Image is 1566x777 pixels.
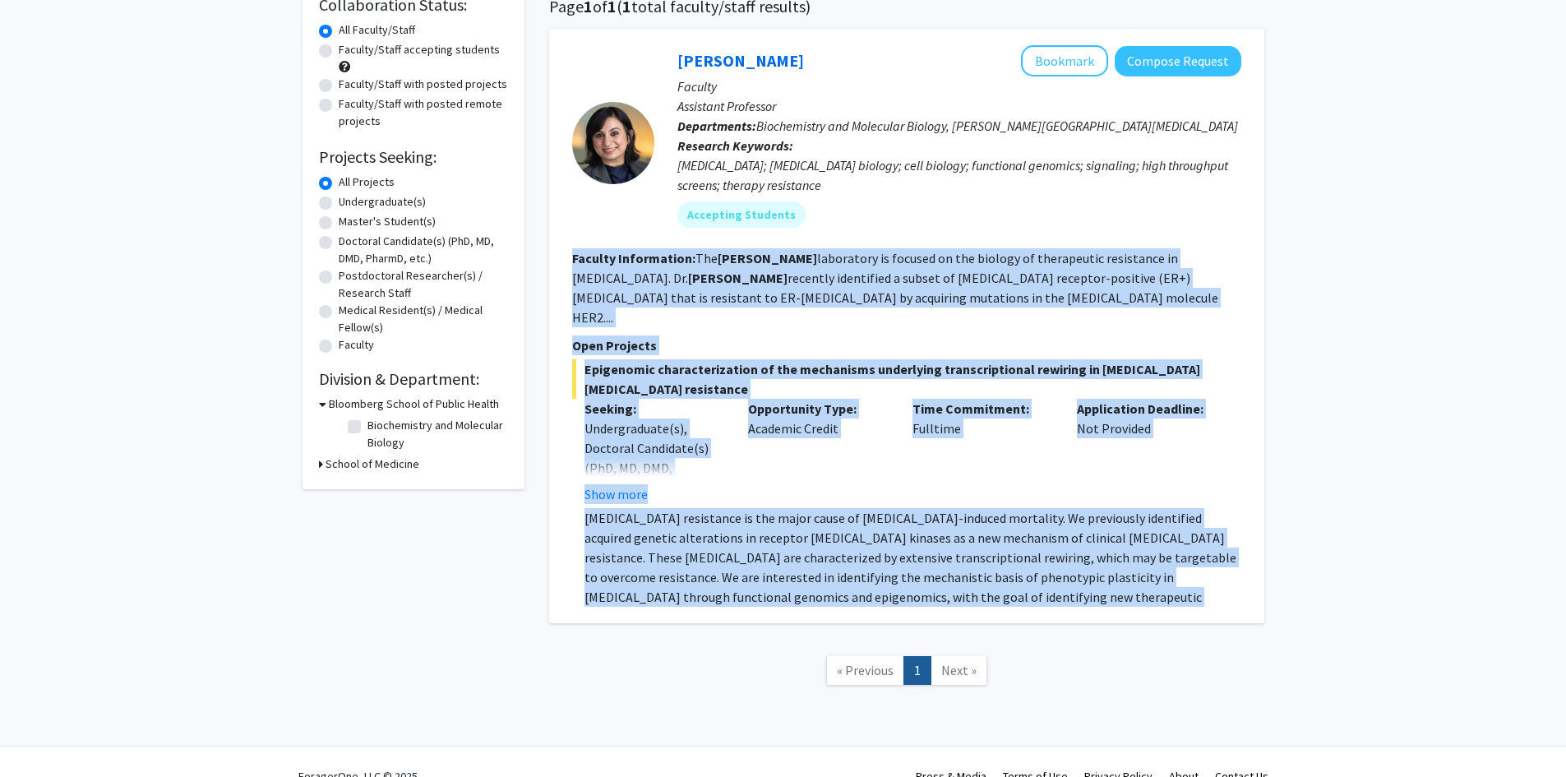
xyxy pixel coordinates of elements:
label: Faculty [339,336,374,354]
a: Previous Page [826,656,904,685]
label: Faculty/Staff with posted projects [339,76,507,93]
label: Faculty/Staff with posted remote projects [339,95,508,130]
button: Show more [584,484,648,504]
nav: Page navigation [549,640,1264,706]
p: Assistant Professor [677,96,1241,116]
p: Seeking: [584,399,724,419]
label: Biochemistry and Molecular Biology [367,417,504,451]
h2: Division & Department: [319,369,508,389]
label: Master's Student(s) [339,213,436,230]
div: Undergraduate(s), Doctoral Candidate(s) (PhD, MD, DMD, PharmD, etc.), Postdoctoral Researcher(s) ... [584,419,724,596]
a: [PERSON_NAME] [677,50,804,71]
iframe: Chat [12,703,70,765]
b: Departments: [677,118,756,134]
label: Faculty/Staff accepting students [339,41,500,58]
fg-read-more: The laboratory is focused on the biology of therapeutic resistance in [MEDICAL_DATA]. Dr. recentl... [572,250,1218,326]
span: Next » [941,662,977,678]
mat-chip: Accepting Students [677,201,806,228]
b: [PERSON_NAME] [688,270,788,286]
label: Undergraduate(s) [339,193,426,210]
label: Doctoral Candidate(s) (PhD, MD, DMD, PharmD, etc.) [339,233,508,267]
label: All Projects [339,173,395,191]
button: Add Utthara Nayar to Bookmarks [1021,45,1108,76]
div: [MEDICAL_DATA]; [MEDICAL_DATA] biology; cell biology; functional genomics; signaling; high throug... [677,155,1241,195]
h3: Bloomberg School of Public Health [329,395,499,413]
label: All Faculty/Staff [339,21,415,39]
p: Open Projects [572,335,1241,355]
h3: School of Medicine [326,456,419,473]
p: Faculty [677,76,1241,96]
p: Time Commitment: [912,399,1052,419]
div: Fulltime [900,399,1065,504]
a: Next Page [931,656,987,685]
label: Medical Resident(s) / Medical Fellow(s) [339,302,508,336]
p: Application Deadline: [1077,399,1217,419]
div: Academic Credit [736,399,900,504]
a: 1 [903,656,931,685]
p: Opportunity Type: [748,399,888,419]
span: Biochemistry and Molecular Biology, [PERSON_NAME][GEOGRAPHIC_DATA][MEDICAL_DATA] [756,118,1238,134]
span: « Previous [837,662,894,678]
p: [MEDICAL_DATA] resistance is the major cause of [MEDICAL_DATA]-induced mortality. We previously i... [584,508,1241,627]
b: [PERSON_NAME] [718,250,817,266]
b: Faculty Information: [572,250,695,266]
button: Compose Request to Utthara Nayar [1115,46,1241,76]
label: Postdoctoral Researcher(s) / Research Staff [339,267,508,302]
span: Epigenomic characterization of the mechanisms underlying transcriptional rewiring in [MEDICAL_DAT... [572,359,1241,399]
h2: Projects Seeking: [319,147,508,167]
div: Not Provided [1065,399,1229,504]
b: Research Keywords: [677,137,793,154]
